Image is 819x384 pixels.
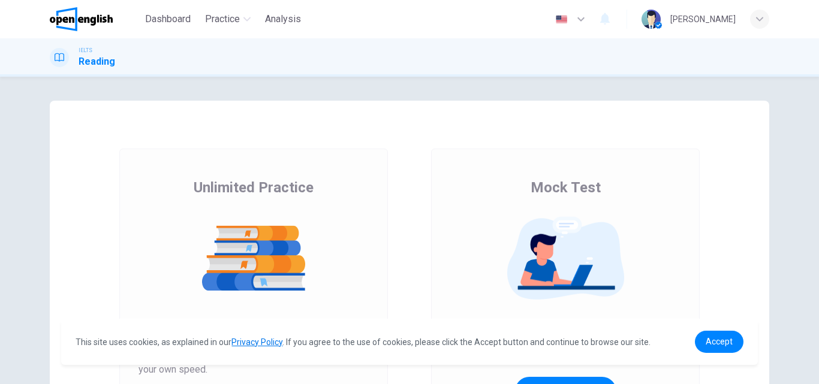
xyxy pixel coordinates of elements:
span: IELTS [79,46,92,55]
span: Dashboard [145,12,191,26]
h1: Reading [79,55,115,69]
span: Mock Test [531,178,601,197]
img: Profile picture [642,10,661,29]
img: en [554,15,569,24]
button: Practice [200,8,255,30]
a: dismiss cookie message [695,331,743,353]
a: Privacy Policy [231,337,282,347]
span: Practice [205,12,240,26]
span: Unlimited Practice [194,178,314,197]
img: OpenEnglish logo [50,7,113,31]
div: [PERSON_NAME] [670,12,736,26]
div: cookieconsent [61,319,757,365]
span: This site uses cookies, as explained in our . If you agree to the use of cookies, please click th... [76,337,651,347]
span: Accept [706,337,733,346]
button: Dashboard [140,8,195,30]
button: Analysis [260,8,306,30]
a: OpenEnglish logo [50,7,140,31]
span: Analysis [265,12,301,26]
